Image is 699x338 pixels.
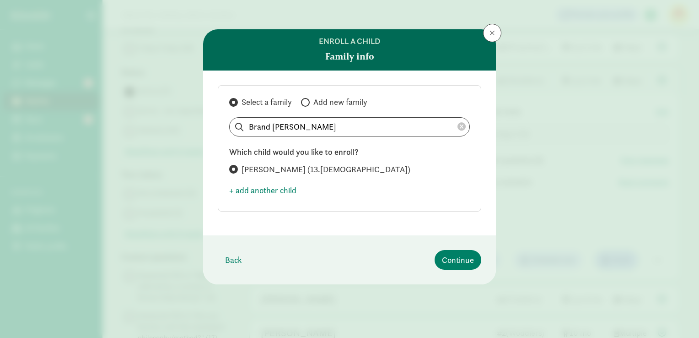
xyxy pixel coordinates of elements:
span: Continue [442,254,474,266]
h6: Which child would you like to enroll? [229,147,470,157]
span: Back [225,254,242,266]
span: Add new family [313,97,367,108]
iframe: Chat Widget [653,294,699,338]
h6: Enroll a child [319,37,380,46]
button: Continue [435,250,481,270]
input: Search list... [230,118,469,136]
button: Back [218,250,249,270]
span: Select a family [242,97,292,108]
span: [PERSON_NAME] (13.[DEMOGRAPHIC_DATA]) [242,164,410,175]
span: + add another child [229,184,296,196]
button: + add another child [229,180,296,200]
strong: Family info [325,49,374,63]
